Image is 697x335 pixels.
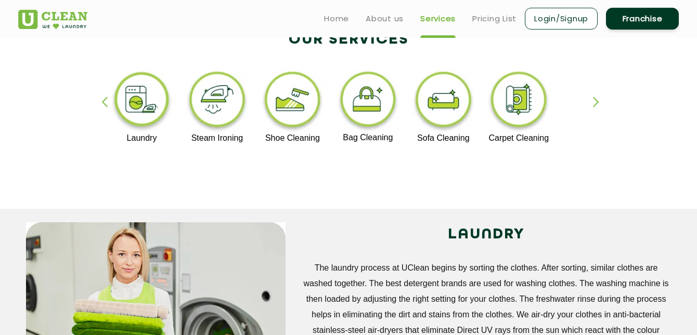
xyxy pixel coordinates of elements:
a: Services [420,12,456,25]
img: UClean Laundry and Dry Cleaning [18,10,87,29]
a: Login/Signup [525,8,598,30]
p: Bag Cleaning [336,133,400,142]
h2: LAUNDRY [301,222,671,247]
p: Shoe Cleaning [261,133,325,143]
a: Home [324,12,349,25]
img: bag_cleaning_11zon.webp [336,69,400,133]
img: sofa_cleaning_11zon.webp [411,69,475,133]
img: laundry_cleaning_11zon.webp [110,69,174,133]
img: shoe_cleaning_11zon.webp [261,69,325,133]
a: About us [366,12,404,25]
p: Carpet Cleaning [487,133,551,143]
p: Sofa Cleaning [411,133,475,143]
p: Steam Ironing [185,133,249,143]
img: steam_ironing_11zon.webp [185,69,249,133]
a: Pricing List [472,12,517,25]
img: carpet_cleaning_11zon.webp [487,69,551,133]
p: Laundry [110,133,174,143]
a: Franchise [606,8,679,30]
